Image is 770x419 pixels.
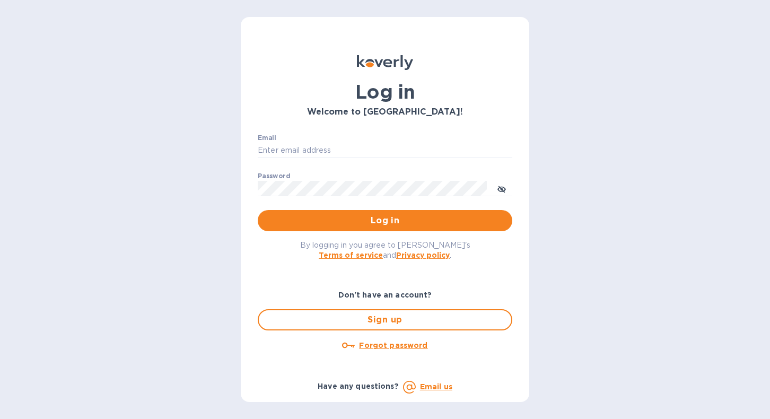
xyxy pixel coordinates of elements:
[258,81,512,103] h1: Log in
[266,214,504,227] span: Log in
[258,309,512,330] button: Sign up
[318,382,399,390] b: Have any questions?
[258,210,512,231] button: Log in
[258,143,512,159] input: Enter email address
[491,178,512,199] button: toggle password visibility
[359,341,427,350] u: Forgot password
[267,313,503,326] span: Sign up
[396,251,450,259] a: Privacy policy
[338,291,432,299] b: Don't have an account?
[357,55,413,70] img: Koverly
[420,382,452,391] a: Email us
[319,251,383,259] a: Terms of service
[258,173,290,179] label: Password
[258,135,276,141] label: Email
[258,107,512,117] h3: Welcome to [GEOGRAPHIC_DATA]!
[300,241,470,259] span: By logging in you agree to [PERSON_NAME]'s and .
